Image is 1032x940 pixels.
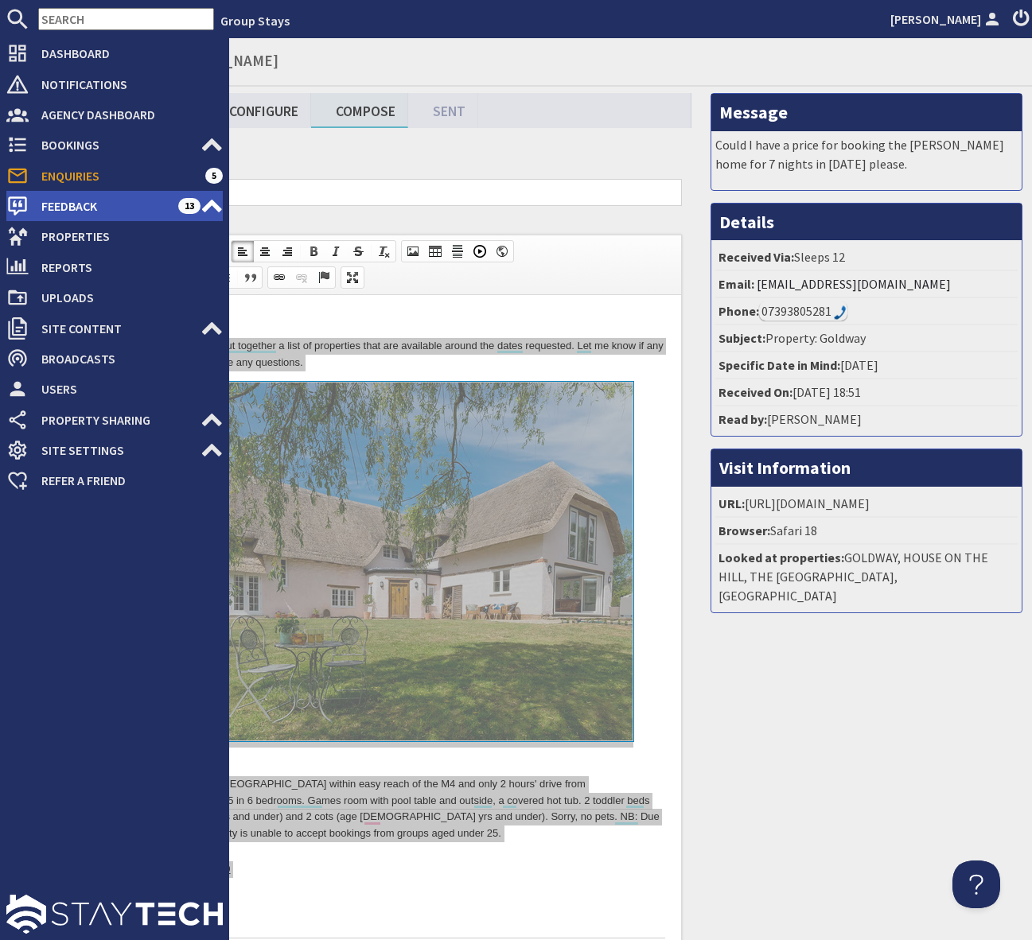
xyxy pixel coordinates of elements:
[6,285,223,310] a: Uploads
[16,16,607,33] p: Dear [PERSON_NAME],
[29,285,223,310] span: Uploads
[446,241,469,262] a: Insert Horizontal Line
[469,241,491,262] a: Insert a Youtube, Vimeo or Dailymotion video
[220,13,290,29] a: Group Stays
[254,241,276,262] a: Center
[29,468,223,493] span: Refer a Friend
[6,223,223,249] a: Properties
[715,352,1018,379] li: [DATE]
[29,223,223,249] span: Properties
[29,72,223,97] span: Notifications
[268,267,290,288] a: Link
[302,241,325,262] a: Bold
[715,244,1018,271] li: Sleeps 12
[48,128,691,149] h3: Compose Reply
[240,267,262,288] a: Block Quote
[6,437,223,463] a: Site Settings
[347,241,369,262] a: Strikethrough
[719,357,840,373] strong: Specific Date in Mind:
[178,198,201,214] span: 13
[719,276,754,292] strong: Email:
[402,241,424,262] a: Image
[311,93,408,127] a: Compose
[16,595,75,607] a: Book [DATE]
[29,376,223,402] span: Users
[6,376,223,402] a: Users
[16,43,607,76] p: Thank you for your enquiry. I've put together a list of properties that are available around the ...
[6,254,223,280] a: Reports
[29,437,201,463] span: Site Settings
[715,545,1018,608] li: GOLDWAY, HOUSE ON THE HILL, THE [GEOGRAPHIC_DATA], [GEOGRAPHIC_DATA]
[29,346,223,371] span: Broadcasts
[373,241,395,262] a: Remove Format
[6,102,223,127] a: Agency Dashboard
[719,249,794,265] strong: Received Via:
[719,384,792,400] strong: Received On:
[6,41,223,66] a: Dashboard
[325,241,347,262] a: Italic
[715,518,1018,545] li: Safari 18
[16,551,607,566] h4: 1 Available Stay
[759,301,847,320] div: Call: 07393805281
[711,204,1022,240] h3: Details
[424,241,446,262] a: Table
[408,93,478,127] a: Sent
[29,163,205,188] span: Enquiries
[719,522,770,538] strong: Browser:
[715,135,1018,173] p: Could I have a price for booking the [PERSON_NAME] home for 7 nights in [DATE] please.
[6,468,223,493] a: Refer a Friend
[6,132,223,157] a: Bookings
[205,168,223,184] span: 5
[6,316,223,341] a: Site Content
[719,495,745,511] strong: URL:
[48,568,173,580] a: [DATE] - WEEK -£3,200.00
[719,411,767,427] strong: Read by:
[491,241,513,262] a: IFrame
[29,132,201,157] span: Bookings
[16,481,607,547] p: Big thatched country cottage in [GEOGRAPHIC_DATA] within easy reach of the M4 and only 2 hours' d...
[715,491,1018,518] li: [URL][DOMAIN_NAME]
[16,458,607,476] h3: PINKLET
[719,330,765,346] strong: Subject:
[6,72,223,97] a: Notifications
[276,241,298,262] a: Align Right
[29,102,223,127] span: Agency Dashboard
[6,193,223,219] a: Feedback 13
[17,87,575,446] img: pinklet-holiday-home-wiltshire-sleeps-15.wide_content.jpg
[204,93,311,127] a: Configure
[711,94,1022,130] h3: Message
[715,325,1018,352] li: Property: Goldway
[719,550,844,565] strong: Looked at properties:
[341,267,364,288] a: Maximize
[80,595,146,607] a: Find Out More
[715,379,1018,406] li: [DATE] 18:51
[952,860,1000,908] iframe: Toggle Customer Support
[719,303,759,319] strong: Phone:
[711,449,1022,486] h3: Visit Information
[715,406,1018,432] li: [PERSON_NAME]
[232,241,254,262] a: Align Left
[6,346,223,371] a: Broadcasts
[757,276,951,292] a: [EMAIL_ADDRESS][DOMAIN_NAME]
[29,316,201,341] span: Site Content
[6,895,223,934] img: staytech_l_w-4e588a39d9fa60e82540d7cfac8cfe4b7147e857d3e8dbdfbd41c59d52db0ec4.svg
[29,193,178,219] span: Feedback
[290,267,313,288] a: Unlink
[834,305,847,320] img: hfpfyWBK5wQHBAGPgDf9c6qAYOxxMAAAAASUVORK5CYII=
[6,163,223,188] a: Enquiries 5
[29,254,223,280] span: Reports
[6,407,223,433] a: Property Sharing
[38,8,214,30] input: SEARCH
[313,267,335,288] a: Anchor
[29,41,223,66] span: Dashboard
[890,10,1003,29] a: [PERSON_NAME]
[29,407,201,433] span: Property Sharing
[127,568,173,580] span: £3,200.00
